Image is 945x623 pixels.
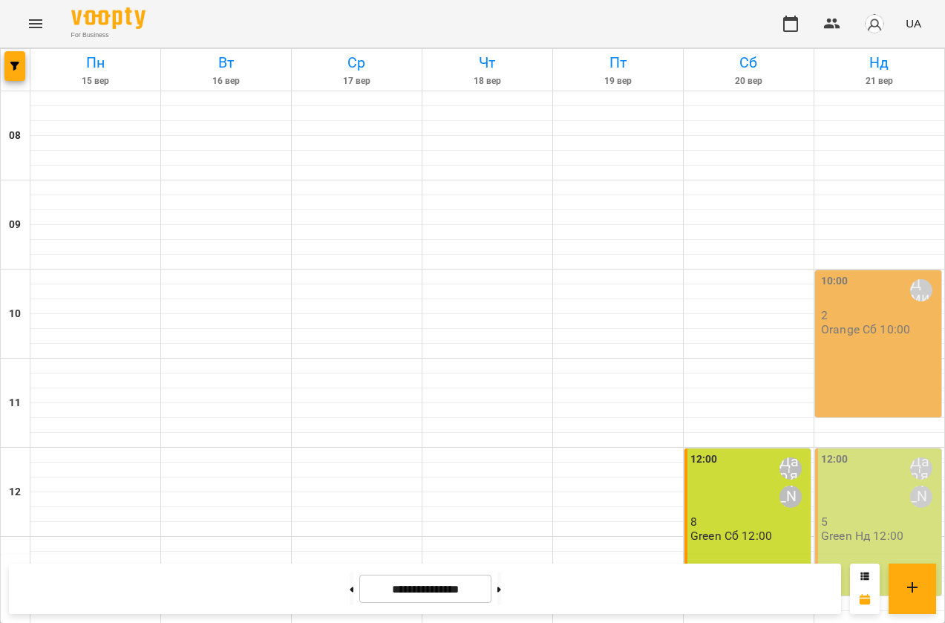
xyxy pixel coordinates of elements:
h6: 18 вер [425,74,550,88]
h6: 09 [9,217,21,233]
p: 2 [821,309,938,322]
h6: 15 вер [33,74,158,88]
div: Скок Дмитро [910,279,932,301]
h6: Чт [425,51,550,74]
label: 12:00 [821,451,848,468]
h6: 16 вер [163,74,289,88]
div: Дар'я [910,457,932,480]
h6: Пн [33,51,158,74]
h6: 12 [9,484,21,500]
div: Максим [910,486,932,508]
p: 8 [690,515,808,528]
div: Дар'я [779,457,802,480]
h6: Ср [294,51,419,74]
p: 5 [821,515,938,528]
h6: 21 вер [817,74,942,88]
h6: 17 вер [294,74,419,88]
h6: Вт [163,51,289,74]
p: Orange Сб 10:00 [821,323,910,336]
label: 12:00 [690,451,718,468]
h6: 19 вер [555,74,681,88]
span: UA [906,16,921,31]
label: 10:00 [821,273,848,290]
div: Максим [779,486,802,508]
h6: 08 [9,128,21,144]
button: Menu [18,6,53,42]
h6: Нд [817,51,942,74]
h6: 10 [9,306,21,322]
h6: Пт [555,51,681,74]
h6: 11 [9,395,21,411]
p: Green Нд 12:00 [821,529,903,542]
h6: Сб [686,51,811,74]
img: Voopty Logo [71,7,145,29]
p: Green Сб 12:00 [690,529,772,542]
img: avatar_s.png [864,13,885,34]
h6: 20 вер [686,74,811,88]
button: UA [900,10,927,37]
span: For Business [71,30,145,40]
